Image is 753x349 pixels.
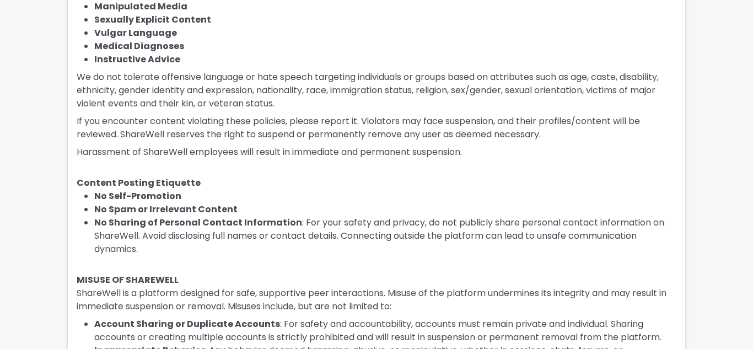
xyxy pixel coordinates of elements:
[94,216,302,229] b: No Sharing of Personal Contact Information
[94,318,280,330] b: Account Sharing or Duplicate Accounts
[94,40,184,52] b: Medical Diagnoses
[94,53,180,66] b: Instructive Advice
[77,71,677,110] p: We do not tolerate offensive language or hate speech targeting individuals or groups based on att...
[77,146,677,159] p: Harassment of ShareWell employees will result in immediate and permanent suspension.
[77,115,677,141] p: If you encounter content violating these policies, please report it. Violators may face suspensio...
[77,176,677,190] h4: Content Posting Etiquette
[94,26,177,39] b: Vulgar Language
[94,216,677,256] li: : For your safety and privacy, do not publicly share personal contact information on ShareWell. A...
[94,190,181,202] b: No Self-Promotion
[94,203,238,216] b: No Spam or Irrelevant Content
[94,318,677,344] li: : For safety and accountability, accounts must remain private and individual. Sharing accounts or...
[77,287,677,313] p: ShareWell is a platform designed for safe, supportive peer interactions. Misuse of the platform u...
[77,273,677,287] h4: MISUSE OF SHAREWELL
[94,13,211,26] b: Sexually Explicit Content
